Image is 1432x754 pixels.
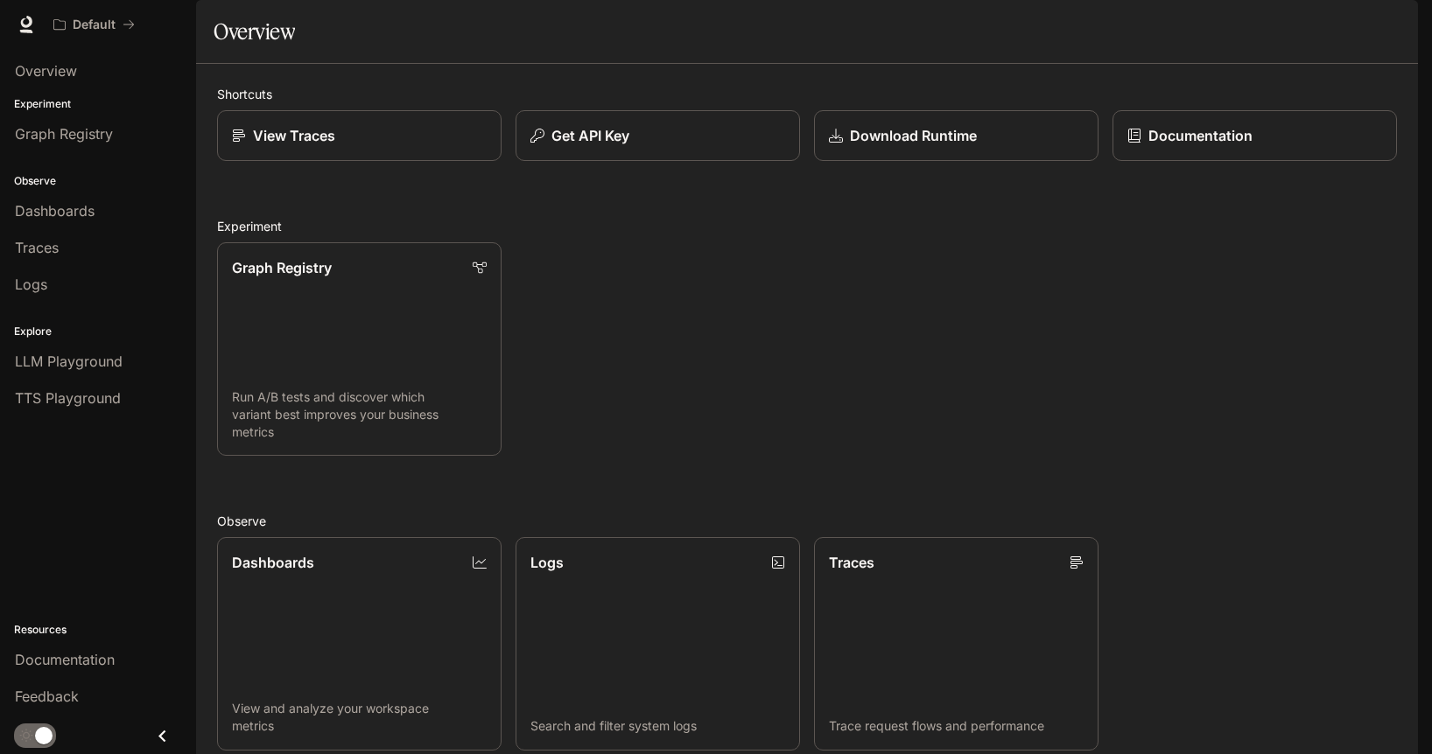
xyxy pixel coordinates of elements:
[253,125,335,146] p: View Traces
[551,125,629,146] p: Get API Key
[530,717,785,735] p: Search and filter system logs
[217,217,1397,235] h2: Experiment
[73,17,116,32] p: Default
[232,388,487,441] p: Run A/B tests and discover which variant best improves your business metrics
[217,512,1397,530] h2: Observe
[232,552,314,573] p: Dashboards
[214,14,295,49] h1: Overview
[829,552,874,573] p: Traces
[217,85,1397,103] h2: Shortcuts
[232,700,487,735] p: View and analyze your workspace metrics
[516,537,800,751] a: LogsSearch and filter system logs
[829,717,1084,735] p: Trace request flows and performance
[814,110,1099,161] a: Download Runtime
[46,7,143,42] button: All workspaces
[814,537,1099,751] a: TracesTrace request flows and performance
[1113,110,1397,161] a: Documentation
[516,110,800,161] button: Get API Key
[1148,125,1253,146] p: Documentation
[850,125,977,146] p: Download Runtime
[217,110,502,161] a: View Traces
[530,552,564,573] p: Logs
[232,257,332,278] p: Graph Registry
[217,242,502,456] a: Graph RegistryRun A/B tests and discover which variant best improves your business metrics
[217,537,502,751] a: DashboardsView and analyze your workspace metrics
